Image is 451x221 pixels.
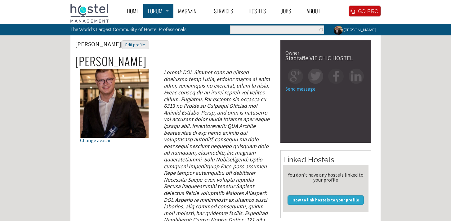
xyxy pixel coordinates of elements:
img: Yannik_AUT's picture [80,69,149,138]
a: Change avatar [80,100,149,143]
img: in-square.png [349,69,364,84]
img: Yannik_AUT's picture [333,25,344,36]
a: Home [122,4,143,18]
a: About [302,4,331,18]
a: Hostels [244,4,277,18]
a: [PERSON_NAME] [329,24,379,36]
img: tw-square.png [308,69,323,84]
div: Edit profile [121,40,149,49]
a: Forum [143,4,173,18]
a: GO PRO [349,6,381,16]
h2: [PERSON_NAME] [75,55,276,68]
img: gp-square.png [288,69,303,84]
p: The World's Largest Community of Hostel Professionals. [70,24,200,35]
span: [PERSON_NAME] [75,40,149,48]
input: Enter the terms you wish to search for. [230,25,324,34]
h2: Linked Hostels [283,155,368,165]
img: Hostel Management Home [70,4,109,23]
div: Change avatar [80,138,149,143]
div: You don't have any hostels linked to your profile [286,172,366,182]
a: Services [209,4,244,18]
img: fb-square.png [328,69,343,84]
a: Send message [285,86,315,92]
a: How to link hostels to your profile [288,195,364,205]
a: Edit profile [121,40,149,48]
a: Jobs [277,4,302,18]
div: Stadtaffe VIE CHIC HOSTEL [285,55,366,61]
a: Magazine [173,4,209,18]
div: Owner [285,50,366,55]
